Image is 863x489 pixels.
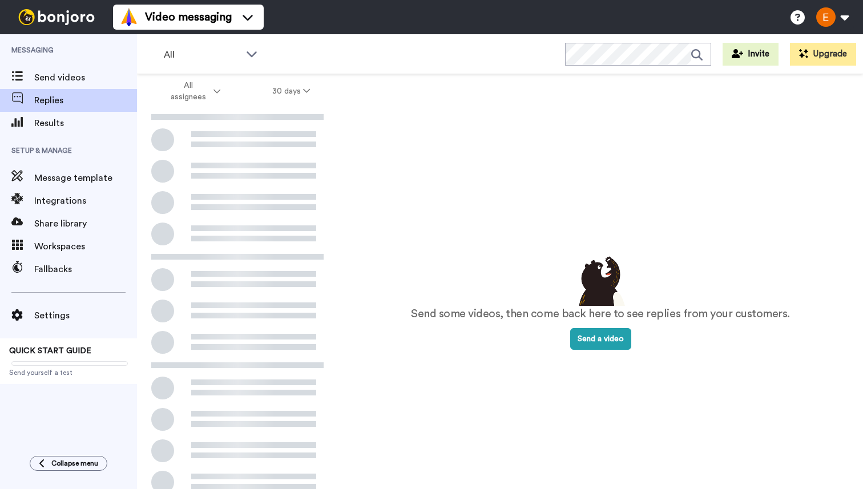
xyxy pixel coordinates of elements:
[34,194,137,208] span: Integrations
[139,75,247,107] button: All assignees
[34,262,137,276] span: Fallbacks
[723,43,779,66] button: Invite
[34,240,137,253] span: Workspaces
[145,9,232,25] span: Video messaging
[30,456,107,471] button: Collapse menu
[34,94,137,107] span: Replies
[34,217,137,231] span: Share library
[570,335,631,343] a: Send a video
[790,43,856,66] button: Upgrade
[14,9,99,25] img: bj-logo-header-white.svg
[165,80,211,103] span: All assignees
[9,368,128,377] span: Send yourself a test
[120,8,138,26] img: vm-color.svg
[9,347,91,355] span: QUICK START GUIDE
[34,171,137,185] span: Message template
[411,306,790,322] p: Send some videos, then come back here to see replies from your customers.
[34,71,137,84] span: Send videos
[572,253,629,306] img: results-emptystates.png
[164,48,240,62] span: All
[247,81,336,102] button: 30 days
[34,116,137,130] span: Results
[51,459,98,468] span: Collapse menu
[34,309,137,322] span: Settings
[570,328,631,350] button: Send a video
